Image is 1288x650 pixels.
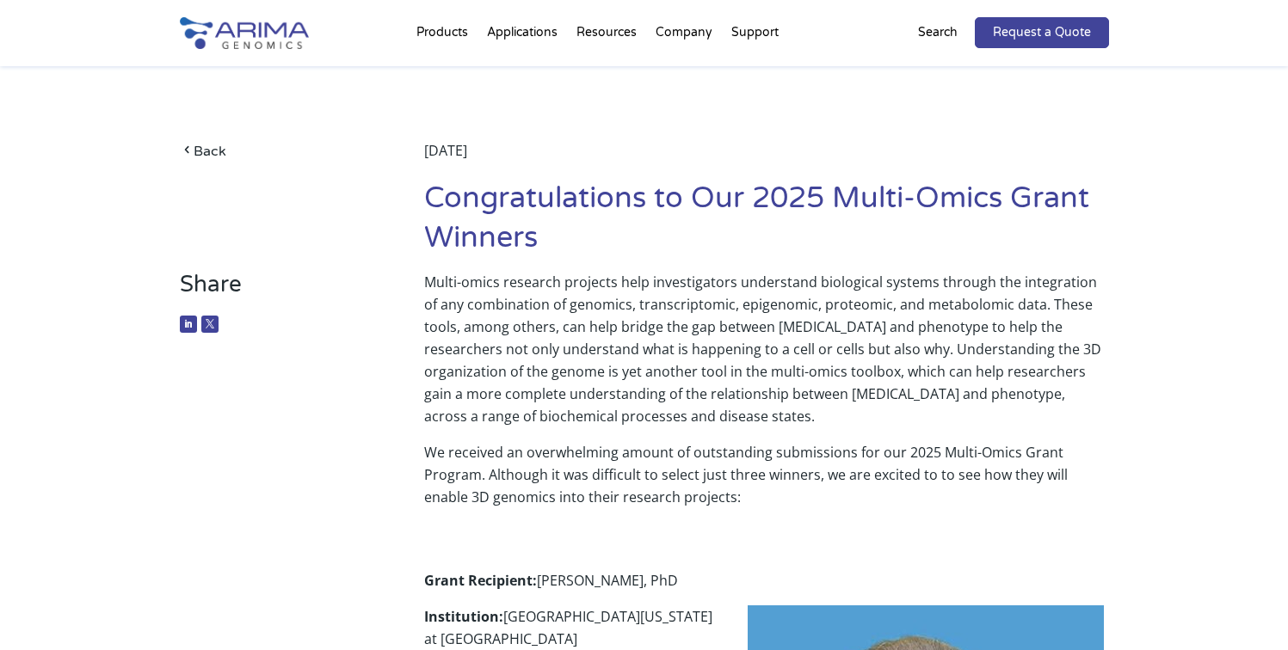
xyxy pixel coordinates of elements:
[180,139,373,162] a: Back
[424,571,537,590] strong: Grant Recipient:
[424,607,503,626] strong: Institution:
[424,569,1108,605] p: [PERSON_NAME], PhD
[424,271,1108,441] p: Multi-omics research projects help investigators understand biological systems through the integr...
[918,21,958,44] p: Search
[424,441,1108,522] p: We received an overwhelming amount of outstanding submissions for our 2025 Multi-Omics Grant Prog...
[180,17,309,49] img: Arima-Genomics-logo
[975,17,1109,48] a: Request a Quote
[424,179,1108,271] h1: Congratulations to Our 2025 Multi-Omics Grant Winners
[424,139,1108,179] div: [DATE]
[180,271,373,311] h3: Share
